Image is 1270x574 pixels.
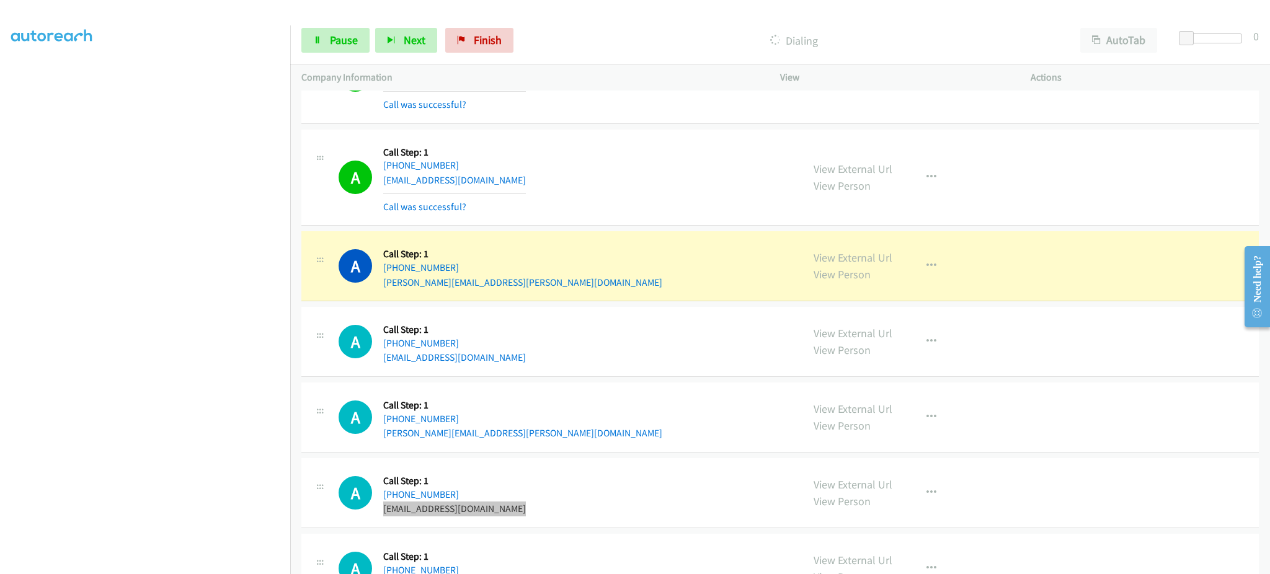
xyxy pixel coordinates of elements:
h1: A [339,249,372,283]
a: View Person [814,179,871,193]
a: [EMAIL_ADDRESS][DOMAIN_NAME] [383,174,526,186]
span: Pause [330,33,358,47]
a: Call was successful? [383,99,466,110]
a: View Person [814,418,871,433]
h5: Call Step: 1 [383,146,526,159]
a: View External Url [814,326,892,340]
h1: A [339,400,372,434]
iframe: Resource Center [1235,237,1270,336]
a: View Person [814,494,871,508]
a: View External Url [814,250,892,265]
div: The call is yet to be attempted [339,476,372,510]
a: Pause [301,28,370,53]
p: Actions [1031,70,1259,85]
div: 0 [1253,28,1259,45]
a: [PHONE_NUMBER] [383,488,459,500]
p: View [780,70,1008,85]
a: [PHONE_NUMBER] [383,159,459,171]
h1: A [339,476,372,510]
p: Company Information [301,70,758,85]
p: Dialing [530,32,1058,49]
h1: A [339,161,372,194]
h5: Call Step: 1 [383,399,662,412]
a: [PERSON_NAME][EMAIL_ADDRESS][PERSON_NAME][DOMAIN_NAME] [383,276,662,288]
h5: Call Step: 1 [383,475,526,487]
div: The call is yet to be attempted [339,325,372,358]
a: View Person [814,267,871,281]
a: Finish [445,28,513,53]
div: Delay between calls (in seconds) [1185,33,1242,43]
a: [EMAIL_ADDRESS][DOMAIN_NAME] [383,351,526,363]
h5: Call Step: 1 [383,248,662,260]
a: View External Url [814,553,892,567]
a: Call was successful? [383,201,466,213]
h5: Call Step: 1 [383,324,526,336]
span: Finish [474,33,502,47]
h5: Call Step: 1 [383,550,526,563]
button: Next [375,28,437,53]
a: [PERSON_NAME][EMAIL_ADDRESS][PERSON_NAME][DOMAIN_NAME] [383,427,662,439]
a: View External Url [814,402,892,416]
a: [PHONE_NUMBER] [383,413,459,425]
a: View External Url [814,477,892,492]
a: [EMAIL_ADDRESS][DOMAIN_NAME] [383,503,526,514]
div: The call is yet to be attempted [339,400,372,434]
a: View Person [814,343,871,357]
a: View External Url [814,162,892,176]
button: AutoTab [1080,28,1157,53]
span: Next [404,33,425,47]
a: [PHONE_NUMBER] [383,262,459,273]
a: [PHONE_NUMBER] [383,337,459,349]
h1: A [339,325,372,358]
